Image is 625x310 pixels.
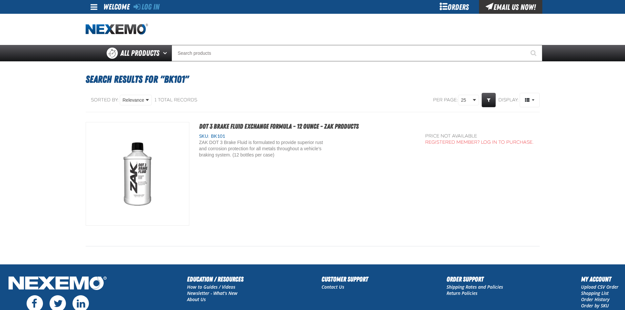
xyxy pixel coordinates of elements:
[172,45,542,61] input: Search
[322,274,368,284] h2: Customer Support
[425,139,534,145] a: Registered Member? Log In to purchase.
[425,133,534,139] div: Price not available
[526,45,542,61] button: Start Searching
[86,24,148,35] img: Nexemo logo
[581,290,609,296] a: Shopping List
[7,274,109,294] img: Nexemo Logo
[199,139,329,158] div: ZAK DOT 3 Brake Fluid is formulated to provide superior rust and corrosion protection for all met...
[86,122,189,225] img: DOT 3 Brake Fluid Exchange Formula - 12 Ounce - ZAK Products
[155,97,197,103] div: 1 total records
[187,284,235,290] a: How to Guides / Videos
[187,274,243,284] h2: Education / Resources
[581,296,610,302] a: Order History
[123,97,144,104] span: Relevance
[447,284,503,290] a: Shipping Rates and Policies
[86,24,148,35] a: Home
[199,122,359,130] a: DOT 3 Brake Fluid Exchange Formula - 12 Ounce - ZAK Products
[209,134,225,139] span: BK101
[120,47,159,59] span: All Products
[520,93,539,107] span: Product Grid Views Toolbar
[161,45,172,61] button: Open All Products pages
[482,93,496,107] a: Expand or Collapse Grid Filters
[322,284,344,290] a: Contact Us
[199,133,416,139] div: SKU:
[134,2,159,11] a: Log In
[187,296,206,302] a: About Us
[520,93,540,107] button: Product Grid Views Toolbar
[498,97,519,103] span: Display:
[581,274,618,284] h2: My Account
[581,302,609,309] a: Order by SKU
[447,274,503,284] h2: Order Support
[447,290,477,296] a: Return Policies
[86,122,189,225] : View Details of the DOT 3 Brake Fluid Exchange Formula - 12 Ounce - ZAK Products
[461,97,471,104] span: 25
[86,71,540,88] h1: Search Results for "BK101"
[91,97,119,103] span: Sorted By:
[581,284,618,290] a: Upload CSV Order
[433,97,458,103] span: Per page:
[187,290,238,296] a: Newsletter - What's New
